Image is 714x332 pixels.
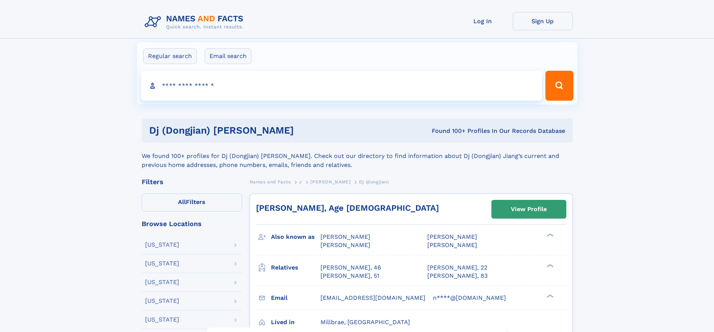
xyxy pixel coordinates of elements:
div: Browse Locations [142,220,242,227]
div: We found 100+ profiles for Dj (Dongjian) [PERSON_NAME]. Check out our directory to find informati... [142,143,573,170]
h3: Email [271,292,320,304]
span: J [299,179,302,185]
div: ❯ [545,263,554,268]
a: Sign Up [513,12,573,30]
a: [PERSON_NAME], 46 [320,264,381,272]
a: J [299,177,302,186]
div: [US_STATE] [145,317,179,323]
a: Log In [453,12,513,30]
span: Dj (dongjian) [359,179,389,185]
div: View Profile [511,201,547,218]
label: Email search [205,48,251,64]
a: [PERSON_NAME], 22 [427,264,487,272]
span: All [178,198,186,205]
span: [EMAIL_ADDRESS][DOMAIN_NAME] [320,294,425,301]
div: Found 100+ Profiles In Our Records Database [363,127,565,135]
div: ❯ [545,293,554,298]
span: [PERSON_NAME] [427,233,477,240]
a: [PERSON_NAME], Age [DEMOGRAPHIC_DATA] [256,203,439,213]
label: Regular search [143,48,197,64]
input: search input [141,71,542,101]
div: [US_STATE] [145,279,179,285]
img: Logo Names and Facts [142,12,250,32]
div: ❯ [545,233,554,238]
h3: Lived in [271,316,320,329]
div: [US_STATE] [145,242,179,248]
div: Filters [142,179,242,185]
a: View Profile [492,200,566,218]
a: [PERSON_NAME], 83 [427,272,488,280]
span: Millbrae, [GEOGRAPHIC_DATA] [320,319,410,326]
span: [PERSON_NAME] [320,241,370,249]
h1: dj (dongjian) [PERSON_NAME] [149,126,363,135]
a: [PERSON_NAME] [310,177,350,186]
a: Names and Facts [250,177,291,186]
label: Filters [142,194,242,211]
button: Search Button [545,71,573,101]
div: [US_STATE] [145,261,179,266]
h3: Relatives [271,261,320,274]
h3: Also known as [271,231,320,243]
div: [US_STATE] [145,298,179,304]
span: [PERSON_NAME] [427,241,477,249]
span: [PERSON_NAME] [320,233,370,240]
span: [PERSON_NAME] [310,179,350,185]
a: [PERSON_NAME], 51 [320,272,379,280]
